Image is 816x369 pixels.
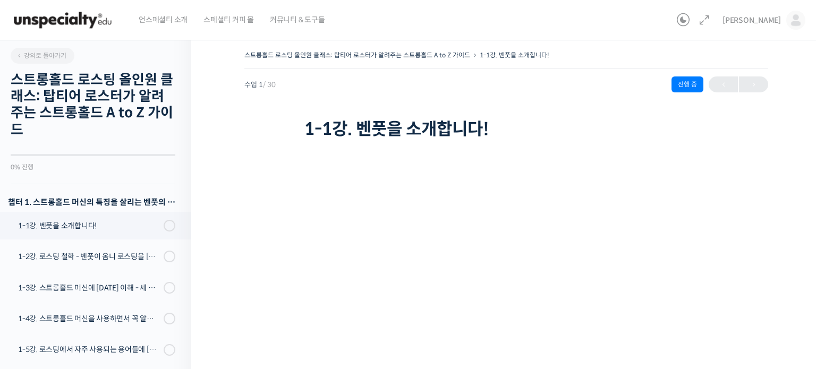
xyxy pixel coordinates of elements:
[18,344,160,355] div: 1-5강. 로스팅에서 자주 사용되는 용어들에 [DATE] 이해
[263,80,276,89] span: / 30
[11,164,175,170] div: 0% 진행
[304,119,708,139] h1: 1-1강. 벤풋을 소개합니다!
[671,76,703,92] div: 진행 중
[11,48,74,64] a: 강의로 돌아가기
[244,51,470,59] a: 스트롱홀드 로스팅 올인원 클래스: 탑티어 로스터가 알려주는 스트롱홀드 A to Z 가이드
[8,195,175,209] h3: 챕터 1. 스트롱홀드 머신의 특징을 살리는 벤풋의 로스팅 방식
[18,313,160,324] div: 1-4강. 스트롱홀드 머신을 사용하면서 꼭 알고 있어야 할 유의사항
[18,251,160,262] div: 1-2강. 로스팅 철학 - 벤풋이 옴니 로스팅을 [DATE] 않는 이유
[11,72,175,138] h2: 스트롱홀드 로스팅 올인원 클래스: 탑티어 로스터가 알려주는 스트롱홀드 A to Z 가이드
[244,81,276,88] span: 수업 1
[722,15,781,25] span: [PERSON_NAME]
[480,51,549,59] a: 1-1강. 벤풋을 소개합니다!
[18,282,160,294] div: 1-3강. 스트롱홀드 머신에 [DATE] 이해 - 세 가지 열원이 만들어내는 변화
[16,52,66,59] span: 강의로 돌아가기
[18,220,160,231] div: 1-1강. 벤풋을 소개합니다!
